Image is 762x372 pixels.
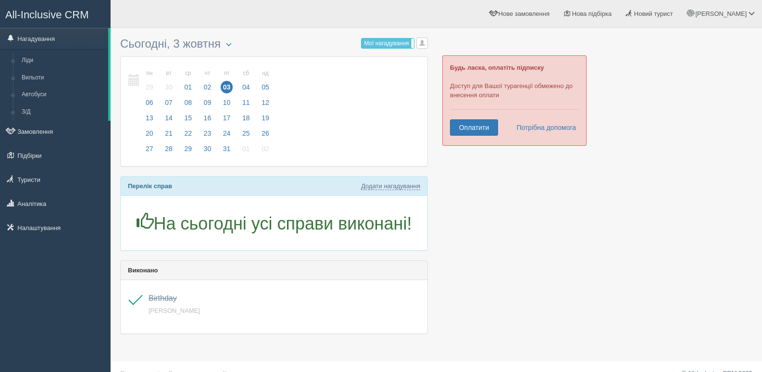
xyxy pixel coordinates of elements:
[218,128,236,143] a: 24
[140,128,159,143] a: 20
[240,69,252,77] small: сб
[162,142,175,155] span: 28
[499,10,550,17] span: Нове замовлення
[143,142,156,155] span: 27
[256,113,272,128] a: 19
[143,112,156,124] span: 13
[143,96,156,109] span: 06
[259,69,272,77] small: нд
[182,127,194,140] span: 22
[218,143,236,159] a: 31
[160,143,178,159] a: 28
[149,307,200,314] a: [PERSON_NAME]
[201,142,214,155] span: 30
[240,81,252,93] span: 04
[143,81,156,93] span: 29
[256,128,272,143] a: 26
[240,142,252,155] span: 01
[162,96,175,109] span: 07
[140,97,159,113] a: 06
[160,128,178,143] a: 21
[128,213,420,233] h1: На сьогодні усі справи виконані!
[182,112,194,124] span: 15
[510,119,576,136] a: Потрібна допомога
[259,142,272,155] span: 02
[364,40,409,47] span: Мої нагадування
[140,143,159,159] a: 27
[17,103,108,121] a: З/Д
[0,0,110,27] a: All-Inclusive CRM
[17,52,108,69] a: Ліди
[120,38,428,51] h3: Сьогодні, 3 жовтня
[259,96,272,109] span: 12
[240,112,252,124] span: 18
[17,69,108,87] a: Вильоти
[201,69,214,77] small: чт
[221,142,233,155] span: 31
[450,119,498,136] a: Оплатити
[221,127,233,140] span: 24
[160,97,178,113] a: 07
[218,97,236,113] a: 10
[199,113,217,128] a: 16
[240,127,252,140] span: 25
[17,86,108,103] a: Автобуси
[221,69,233,77] small: пт
[634,10,673,17] span: Новий турист
[221,81,233,93] span: 03
[143,127,156,140] span: 20
[201,96,214,109] span: 09
[149,294,177,302] a: Birthday
[256,64,272,97] a: нд 05
[237,64,255,97] a: сб 04
[256,97,272,113] a: 12
[237,97,255,113] a: 11
[179,113,197,128] a: 15
[221,96,233,109] span: 10
[160,64,178,97] a: вт 30
[182,69,194,77] small: ср
[199,64,217,97] a: чт 02
[259,127,272,140] span: 26
[240,96,252,109] span: 11
[162,127,175,140] span: 21
[237,128,255,143] a: 25
[162,81,175,93] span: 30
[140,64,159,97] a: пн 29
[237,143,255,159] a: 01
[221,112,233,124] span: 17
[201,127,214,140] span: 23
[199,97,217,113] a: 09
[218,64,236,97] a: пт 03
[182,81,194,93] span: 01
[218,113,236,128] a: 17
[201,81,214,93] span: 02
[442,55,587,146] div: Доступ для Вашої турагенції обмежено до внесення оплати
[162,69,175,77] small: вт
[140,113,159,128] a: 13
[143,69,156,77] small: пн
[160,113,178,128] a: 14
[572,10,612,17] span: Нова підбірка
[182,142,194,155] span: 29
[199,143,217,159] a: 30
[179,97,197,113] a: 08
[199,128,217,143] a: 23
[259,112,272,124] span: 19
[256,143,272,159] a: 02
[128,267,158,274] b: Виконано
[361,182,420,190] a: Додати нагадування
[450,64,544,71] b: Будь ласка, оплатіть підписку
[179,64,197,97] a: ср 01
[5,9,89,21] span: All-Inclusive CRM
[182,96,194,109] span: 08
[201,112,214,124] span: 16
[162,112,175,124] span: 14
[237,113,255,128] a: 18
[179,143,197,159] a: 29
[695,10,747,17] span: [PERSON_NAME]
[179,128,197,143] a: 22
[128,182,172,190] b: Перелік справ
